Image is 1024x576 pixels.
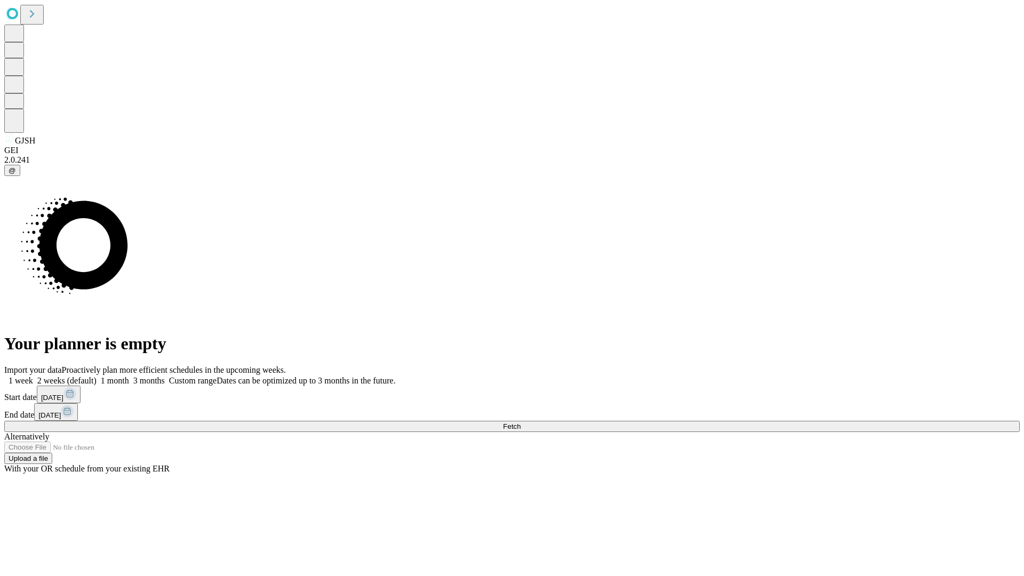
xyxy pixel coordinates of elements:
span: 2 weeks (default) [37,376,97,385]
span: Dates can be optimized up to 3 months in the future. [217,376,395,385]
span: GJSH [15,136,35,145]
span: [DATE] [41,394,63,402]
div: GEI [4,146,1020,155]
span: Custom range [169,376,217,385]
div: End date [4,403,1020,421]
button: [DATE] [37,386,81,403]
div: Start date [4,386,1020,403]
span: 3 months [133,376,165,385]
button: Upload a file [4,453,52,464]
span: Import your data [4,365,62,374]
span: @ [9,166,16,174]
span: Proactively plan more efficient schedules in the upcoming weeks. [62,365,286,374]
button: @ [4,165,20,176]
button: Fetch [4,421,1020,432]
span: Alternatively [4,432,49,441]
span: 1 week [9,376,33,385]
button: [DATE] [34,403,78,421]
span: With your OR schedule from your existing EHR [4,464,170,473]
div: 2.0.241 [4,155,1020,165]
span: Fetch [503,422,521,430]
span: [DATE] [38,411,61,419]
span: 1 month [101,376,129,385]
h1: Your planner is empty [4,334,1020,354]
